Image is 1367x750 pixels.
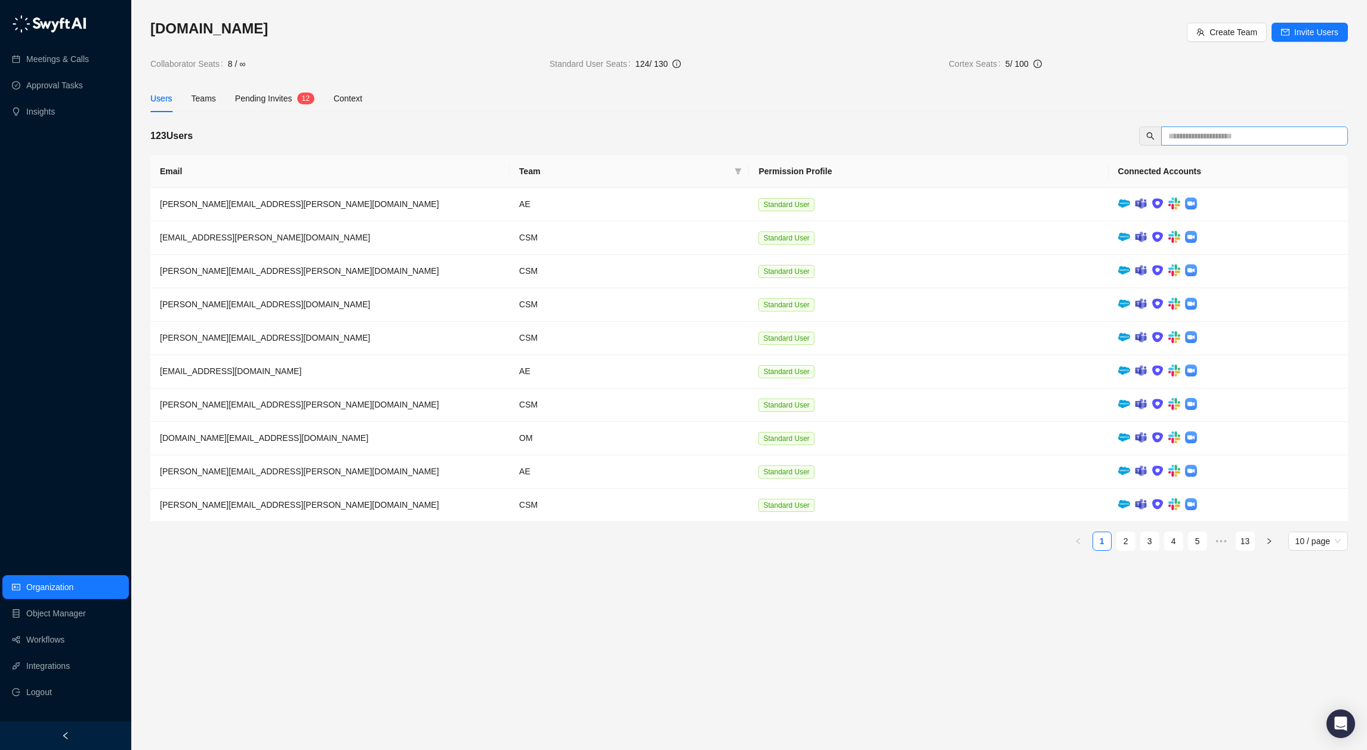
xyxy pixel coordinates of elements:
img: microsoft-teams-BZ5xE2bQ.png [1135,265,1147,276]
img: microsoft-teams-BZ5xE2bQ.png [1135,432,1147,443]
span: 1 [302,94,306,103]
span: [PERSON_NAME][EMAIL_ADDRESS][PERSON_NAME][DOMAIN_NAME] [160,199,439,209]
span: Cortex Seats [949,57,1005,70]
a: 4 [1165,532,1183,550]
a: Workflows [26,628,64,652]
span: ••• [1212,532,1231,551]
img: slack-Cn3INd-T.png [1168,231,1180,243]
img: ix+ea6nV3o2uKgAAAABJRU5ErkJggg== [1152,498,1164,510]
div: Context [334,92,362,105]
img: ix+ea6nV3o2uKgAAAABJRU5ErkJggg== [1152,398,1164,410]
img: zoom-DkfWWZB2.png [1185,398,1197,410]
a: 13 [1236,532,1254,550]
img: microsoft-teams-BZ5xE2bQ.png [1135,399,1147,410]
td: OM [510,422,749,455]
img: salesforce-ChMvK6Xa.png [1118,233,1130,241]
span: [EMAIL_ADDRESS][PERSON_NAME][DOMAIN_NAME] [160,233,370,242]
span: [PERSON_NAME][EMAIL_ADDRESS][PERSON_NAME][DOMAIN_NAME] [160,500,439,510]
span: Standard User [758,332,814,345]
span: Standard User [758,198,814,211]
a: Integrations [26,654,70,678]
img: slack-Cn3INd-T.png [1168,431,1180,443]
img: ix+ea6nV3o2uKgAAAABJRU5ErkJggg== [1152,365,1164,376]
img: salesforce-ChMvK6Xa.png [1118,300,1130,308]
img: ix+ea6nV3o2uKgAAAABJRU5ErkJggg== [1152,431,1164,443]
td: AE [510,355,749,388]
span: Pending Invites [235,94,292,103]
td: CSM [510,388,749,422]
span: Standard User [758,365,814,378]
img: ix+ea6nV3o2uKgAAAABJRU5ErkJggg== [1152,231,1164,243]
span: Invite Users [1294,26,1338,39]
a: Organization [26,575,73,599]
img: slack-Cn3INd-T.png [1168,365,1180,376]
span: Standard User [758,499,814,512]
td: AE [510,455,749,489]
img: slack-Cn3INd-T.png [1168,398,1180,410]
a: Object Manager [26,601,86,625]
sup: 12 [297,92,314,104]
span: [EMAIL_ADDRESS][DOMAIN_NAME] [160,366,301,376]
span: filter [735,168,742,175]
span: Logout [26,680,52,704]
span: left [1075,538,1082,545]
li: Next Page [1260,532,1279,551]
img: salesforce-ChMvK6Xa.png [1118,400,1130,408]
img: zoom-DkfWWZB2.png [1185,231,1197,243]
button: Invite Users [1272,23,1348,42]
button: right [1260,532,1279,551]
span: Standard User [758,298,814,311]
img: microsoft-teams-BZ5xE2bQ.png [1135,298,1147,310]
li: Previous Page [1069,532,1088,551]
td: CSM [510,255,749,288]
span: filter [732,162,744,180]
img: ix+ea6nV3o2uKgAAAABJRU5ErkJggg== [1152,465,1164,477]
img: slack-Cn3INd-T.png [1168,498,1180,510]
span: team [1196,28,1205,36]
span: [DOMAIN_NAME][EMAIL_ADDRESS][DOMAIN_NAME] [160,433,368,443]
span: 5 / 100 [1005,59,1029,69]
span: right [1266,538,1273,545]
span: [PERSON_NAME][EMAIL_ADDRESS][DOMAIN_NAME] [160,300,370,309]
img: salesforce-ChMvK6Xa.png [1118,266,1130,274]
img: salesforce-ChMvK6Xa.png [1118,366,1130,375]
span: [PERSON_NAME][EMAIL_ADDRESS][DOMAIN_NAME] [160,333,370,342]
img: microsoft-teams-BZ5xE2bQ.png [1135,499,1147,510]
img: slack-Cn3INd-T.png [1168,298,1180,310]
div: Teams [192,92,216,105]
img: ix+ea6nV3o2uKgAAAABJRU5ErkJggg== [1152,264,1164,276]
img: microsoft-teams-BZ5xE2bQ.png [1135,465,1147,477]
li: 4 [1164,532,1183,551]
span: search [1146,132,1155,140]
img: zoom-DkfWWZB2.png [1185,197,1197,209]
img: slack-Cn3INd-T.png [1168,264,1180,276]
span: [PERSON_NAME][EMAIL_ADDRESS][PERSON_NAME][DOMAIN_NAME] [160,400,439,409]
span: Standard User [758,232,814,245]
a: 2 [1117,532,1135,550]
h3: [DOMAIN_NAME] [150,19,1187,38]
img: salesforce-ChMvK6Xa.png [1118,199,1130,208]
img: logo-05li4sbe.png [12,15,87,33]
img: salesforce-ChMvK6Xa.png [1118,333,1130,341]
span: 124 / 130 [635,59,668,69]
span: Standard User [758,399,814,412]
a: Meetings & Calls [26,47,89,71]
img: zoom-DkfWWZB2.png [1185,264,1197,276]
span: Standard User Seats [550,57,635,70]
span: info-circle [1033,60,1042,68]
th: Permission Profile [749,155,1108,188]
th: Email [150,155,510,188]
img: zoom-DkfWWZB2.png [1185,431,1197,443]
span: Standard User [758,465,814,479]
img: zoom-DkfWWZB2.png [1185,331,1197,343]
img: zoom-DkfWWZB2.png [1185,298,1197,310]
td: CSM [510,489,749,522]
td: CSM [510,221,749,255]
span: Standard User [758,265,814,278]
div: Open Intercom Messenger [1326,709,1355,738]
img: salesforce-ChMvK6Xa.png [1118,467,1130,475]
span: info-circle [672,60,681,68]
td: CSM [510,322,749,355]
li: 2 [1116,532,1135,551]
img: ix+ea6nV3o2uKgAAAABJRU5ErkJggg== [1152,298,1164,310]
